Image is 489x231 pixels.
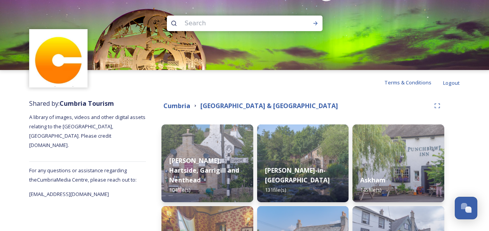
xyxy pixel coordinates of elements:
span: For any questions or assistance regarding the Cumbria Media Centre, please reach out to: [29,167,137,183]
span: 131 file(s) [265,186,286,193]
strong: Cumbria [163,101,190,110]
img: Attract%2520and%2520Disperse%2520%281224%2520of%25201364%29.jpg [352,124,444,202]
span: A library of images, videos and other digital assets relating to the [GEOGRAPHIC_DATA], [GEOGRAPH... [29,114,147,149]
span: 145 file(s) [360,186,381,193]
strong: Askham [360,176,386,184]
strong: [PERSON_NAME]-in-[GEOGRAPHIC_DATA] [265,166,330,184]
span: Logout [443,79,460,86]
strong: [GEOGRAPHIC_DATA] & [GEOGRAPHIC_DATA] [200,101,338,110]
img: images.jpg [30,30,87,87]
strong: [PERSON_NAME], Hartside, Garrigill and Nenthead [169,156,239,184]
input: Search [181,15,287,32]
span: Shared by: [29,99,114,108]
a: Terms & Conditions [384,78,443,87]
strong: Cumbria Tourism [60,99,114,108]
button: Open Chat [455,197,477,219]
img: Attract%2520and%2520Disperse%2520%28529%2520of%25201364%29.jpg [257,124,349,202]
img: Attract%2520and%2520Disperse%2520%28632%2520of%25201364%29.jpg [161,124,253,202]
span: 104 file(s) [169,186,190,193]
span: Terms & Conditions [384,79,431,86]
span: [EMAIL_ADDRESS][DOMAIN_NAME] [29,191,109,198]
